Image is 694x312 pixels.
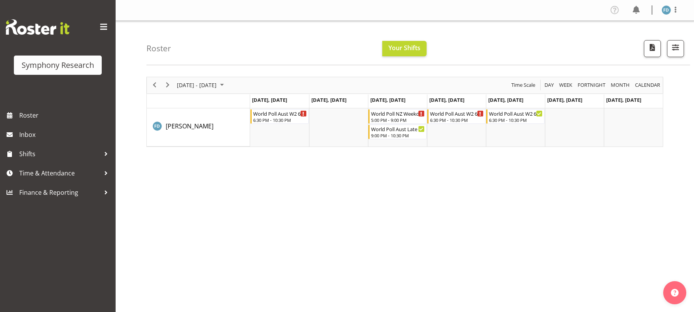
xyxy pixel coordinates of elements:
button: Time Scale [510,80,537,90]
span: [DATE], [DATE] [547,96,582,103]
div: Foziah Dean"s event - World Poll Aust W2 6:30pm~10:30pm Begin From Monday, August 18, 2025 at 6:3... [250,109,309,124]
div: World Poll Aust W2 6:30pm~10:30pm [253,110,307,117]
button: August 2025 [176,80,227,90]
span: [DATE], [DATE] [311,96,346,103]
span: [DATE], [DATE] [252,96,287,103]
span: Finance & Reporting [19,187,100,198]
span: Your Shifts [388,44,420,52]
span: calendar [634,80,661,90]
span: Week [558,80,573,90]
span: [PERSON_NAME] [166,122,213,130]
div: 6:30 PM - 10:30 PM [253,117,307,123]
table: Timeline Week of August 18, 2025 [250,108,663,147]
button: Timeline Month [610,80,631,90]
button: Download a PDF of the roster according to the set date range. [644,40,661,57]
span: Shifts [19,148,100,160]
span: [DATE], [DATE] [429,96,464,103]
div: World Poll Aust W2 6:30pm~10:30pm [430,110,484,117]
div: World Poll Aust Late 9p~10:30p [371,125,425,133]
div: World Poll Aust W2 6:30pm~10:30pm [489,110,543,117]
span: Month [610,80,630,90]
h4: Roster [146,44,171,53]
span: [DATE], [DATE] [606,96,641,103]
button: Next [163,80,173,90]
span: Time Scale [511,80,536,90]
span: [DATE], [DATE] [370,96,405,103]
button: Month [634,80,662,90]
a: [PERSON_NAME] [166,121,213,131]
span: Inbox [19,129,112,140]
div: previous period [148,77,161,93]
div: Foziah Dean"s event - World Poll Aust Late 9p~10:30p Begin From Wednesday, August 20, 2025 at 9:0... [368,125,427,139]
img: foziah-dean1868.jpg [662,5,671,15]
td: Foziah Dean resource [147,108,250,147]
button: Filter Shifts [667,40,684,57]
div: Symphony Research [22,59,94,71]
span: [DATE], [DATE] [488,96,523,103]
button: Previous [150,80,160,90]
div: Foziah Dean"s event - World Poll Aust W2 6:30pm~10:30pm Begin From Friday, August 22, 2025 at 6:3... [486,109,544,124]
span: Roster [19,110,112,121]
span: Day [544,80,555,90]
button: Fortnight [576,80,607,90]
span: Fortnight [577,80,606,90]
img: help-xxl-2.png [671,289,679,297]
span: [DATE] - [DATE] [176,80,217,90]
img: Rosterit website logo [6,19,69,35]
span: Time & Attendance [19,167,100,179]
div: August 18 - 24, 2025 [174,77,229,93]
button: Your Shifts [382,41,427,56]
div: World Poll NZ Weekdays [371,110,425,117]
div: Foziah Dean"s event - World Poll Aust W2 6:30pm~10:30pm Begin From Thursday, August 21, 2025 at 6... [427,109,486,124]
div: 9:00 PM - 10:30 PM [371,132,425,138]
div: 5:00 PM - 9:00 PM [371,117,425,123]
div: 6:30 PM - 10:30 PM [430,117,484,123]
div: 6:30 PM - 10:30 PM [489,117,543,123]
div: next period [161,77,174,93]
button: Timeline Week [558,80,574,90]
div: Foziah Dean"s event - World Poll NZ Weekdays Begin From Wednesday, August 20, 2025 at 5:00:00 PM ... [368,109,427,124]
div: Timeline Week of August 18, 2025 [146,77,663,147]
button: Timeline Day [543,80,555,90]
